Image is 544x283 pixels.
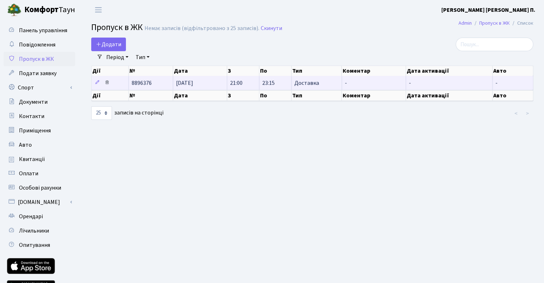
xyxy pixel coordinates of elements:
a: Орендарі [4,209,75,224]
a: Подати заявку [4,66,75,80]
span: 8896376 [132,79,152,87]
a: Пропуск в ЖК [479,19,510,27]
span: - [495,79,498,87]
th: Дата [173,66,227,76]
span: Пропуск в ЖК [91,21,143,34]
span: Таун [24,4,75,16]
li: Список [510,19,533,27]
a: Приміщення [4,123,75,138]
a: Пропуск в ЖК [4,52,75,66]
th: Дата активації [406,66,492,76]
nav: breadcrumb [448,16,544,31]
label: записів на сторінці [91,106,163,120]
th: Авто [492,66,533,76]
th: Дії [92,90,129,101]
span: Повідомлення [19,41,55,49]
th: Авто [492,90,533,101]
a: Лічильники [4,224,75,238]
a: Тип [133,51,152,63]
th: Коментар [342,90,406,101]
a: Admin [459,19,472,27]
span: Квитанції [19,155,45,163]
th: № [129,90,173,101]
th: № [129,66,173,76]
input: Пошук... [456,38,533,51]
th: З [227,90,259,101]
span: Авто [19,141,32,149]
span: Оплати [19,170,38,177]
a: Опитування [4,238,75,252]
div: Немає записів (відфільтровано з 25 записів). [144,25,259,32]
th: З [227,66,259,76]
a: Оплати [4,166,75,181]
span: Особові рахунки [19,184,61,192]
a: Авто [4,138,75,152]
span: 21:00 [230,79,242,87]
b: Комфорт [24,4,59,15]
a: Документи [4,95,75,109]
a: Повідомлення [4,38,75,52]
span: Пропуск в ЖК [19,55,54,63]
a: Квитанції [4,152,75,166]
button: Переключити навігацію [89,4,107,16]
a: Період [103,51,131,63]
a: [PERSON_NAME] [PERSON_NAME] П. [441,6,535,14]
th: Дії [92,66,129,76]
span: Додати [96,40,121,48]
span: Документи [19,98,48,106]
a: Скинути [261,25,282,32]
th: По [259,90,291,101]
span: Опитування [19,241,50,249]
th: Тип [291,66,342,76]
span: Панель управління [19,26,67,34]
th: Тип [291,90,342,101]
a: Панель управління [4,23,75,38]
span: - [409,79,411,87]
th: Коментар [342,66,406,76]
span: Подати заявку [19,69,57,77]
a: [DOMAIN_NAME] [4,195,75,209]
select: записів на сторінці [91,106,112,120]
span: 23:15 [262,79,275,87]
a: Особові рахунки [4,181,75,195]
a: Контакти [4,109,75,123]
span: Доставка [294,80,319,86]
a: Спорт [4,80,75,95]
th: По [259,66,291,76]
span: [DATE] [176,79,193,87]
span: Контакти [19,112,44,120]
span: Орендарі [19,213,43,220]
a: Додати [91,38,126,51]
th: Дата активації [406,90,492,101]
span: Приміщення [19,127,51,135]
span: Лічильники [19,227,49,235]
th: Дата [173,90,227,101]
span: - [345,79,347,87]
img: logo.png [7,3,21,17]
